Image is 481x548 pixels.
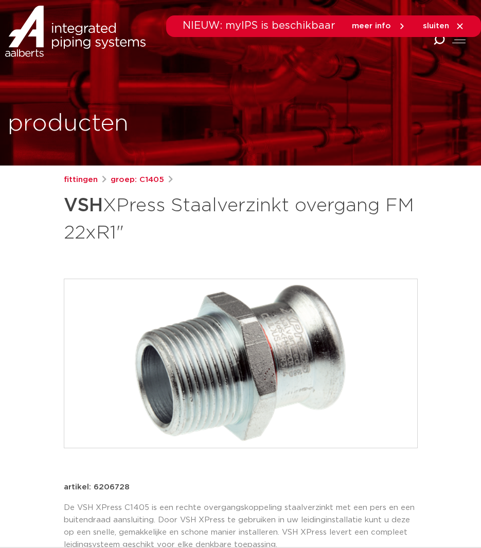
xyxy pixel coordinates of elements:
[64,174,98,186] a: fittingen
[352,22,406,31] a: meer info
[64,190,418,246] h1: XPress Staalverzinkt overgang FM 22xR1"
[64,279,417,448] img: Product Image for VSH XPress Staalverzinkt overgang FM 22xR1"
[352,22,391,30] span: meer info
[64,196,103,215] strong: VSH
[423,22,449,30] span: sluiten
[64,481,130,494] p: artikel: 6206728
[8,107,129,140] h1: producten
[423,22,465,31] a: sluiten
[111,174,164,186] a: groep: C1405
[183,21,335,31] span: NIEUW: myIPS is beschikbaar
